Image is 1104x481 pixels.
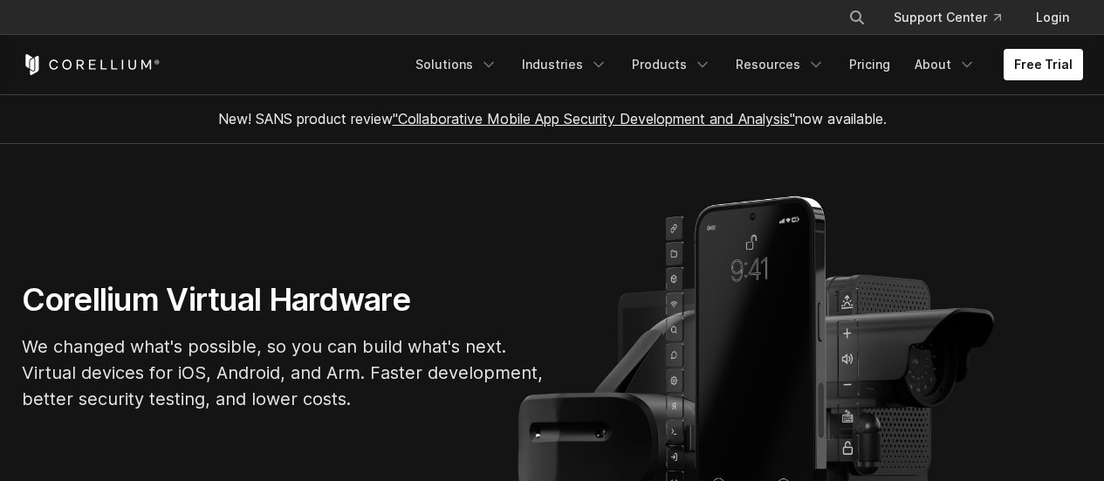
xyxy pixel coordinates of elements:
[725,49,835,80] a: Resources
[511,49,618,80] a: Industries
[218,110,887,127] span: New! SANS product review now available.
[22,333,545,412] p: We changed what's possible, so you can build what's next. Virtual devices for iOS, Android, and A...
[405,49,508,80] a: Solutions
[841,2,873,33] button: Search
[1004,49,1083,80] a: Free Trial
[393,110,795,127] a: "Collaborative Mobile App Security Development and Analysis"
[839,49,901,80] a: Pricing
[880,2,1015,33] a: Support Center
[22,54,161,75] a: Corellium Home
[405,49,1083,80] div: Navigation Menu
[904,49,986,80] a: About
[1022,2,1083,33] a: Login
[827,2,1083,33] div: Navigation Menu
[621,49,722,80] a: Products
[22,280,545,320] h1: Corellium Virtual Hardware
